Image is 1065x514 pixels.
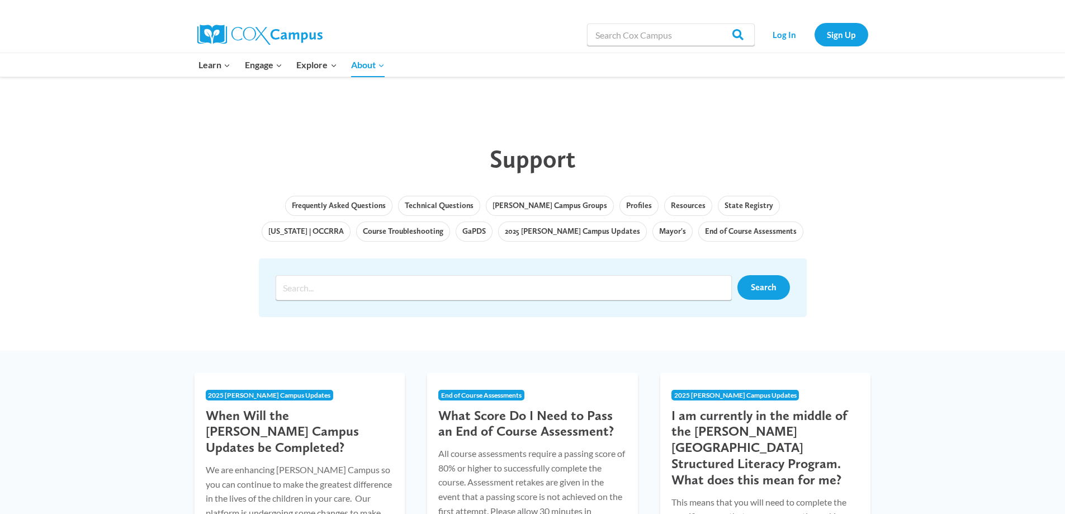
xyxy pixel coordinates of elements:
[456,221,493,242] a: GaPDS
[276,275,737,300] form: Search form
[498,221,647,242] a: 2025 [PERSON_NAME] Campus Updates
[197,25,323,45] img: Cox Campus
[671,408,860,488] h3: I am currently in the middle of the [PERSON_NAME][GEOGRAPHIC_DATA] Structured Literacy Program. W...
[441,391,522,399] span: End of Course Assessments
[245,58,282,72] span: Engage
[760,23,809,46] a: Log In
[619,196,659,216] a: Profiles
[198,58,230,72] span: Learn
[356,221,450,242] a: Course Troubleshooting
[587,23,755,46] input: Search Cox Campus
[664,196,712,216] a: Resources
[262,221,351,242] a: [US_STATE] | OCCRRA
[192,53,392,77] nav: Primary Navigation
[208,391,330,399] span: 2025 [PERSON_NAME] Campus Updates
[276,275,732,300] input: Search input
[486,196,614,216] a: [PERSON_NAME] Campus Groups
[438,408,627,440] h3: What Score Do I Need to Pass an End of Course Assessment?
[206,408,394,456] h3: When Will the [PERSON_NAME] Campus Updates be Completed?
[652,221,693,242] a: Mayor's
[718,196,780,216] a: State Registry
[751,282,777,293] span: Search
[760,23,868,46] nav: Secondary Navigation
[351,58,385,72] span: About
[490,144,575,173] span: Support
[674,391,797,399] span: 2025 [PERSON_NAME] Campus Updates
[698,221,803,242] a: End of Course Assessments
[398,196,480,216] a: Technical Questions
[737,275,790,300] a: Search
[296,58,337,72] span: Explore
[285,196,392,216] a: Frequently Asked Questions
[815,23,868,46] a: Sign Up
